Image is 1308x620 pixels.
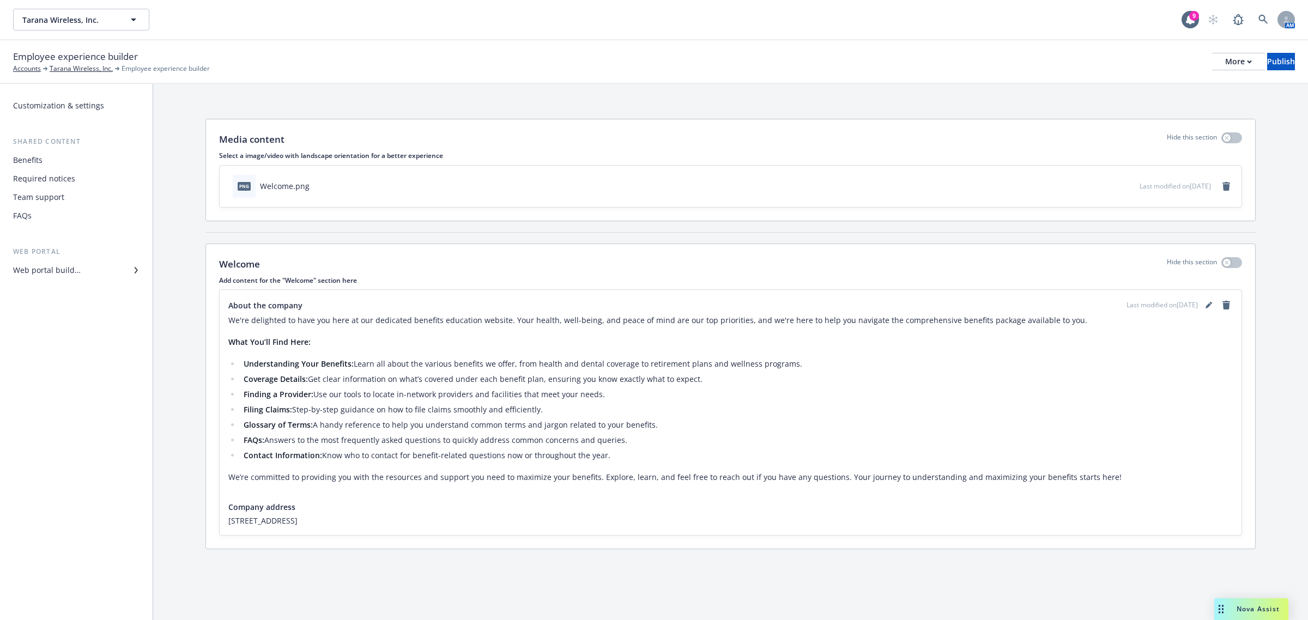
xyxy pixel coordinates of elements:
[13,189,64,206] div: Team support
[13,262,81,279] div: Web portal builder
[244,450,322,460] strong: Contact Information:
[240,388,1233,401] li: Use our tools to locate in-network providers and facilities that meet your needs.
[9,97,144,114] a: Customization & settings
[219,132,284,147] p: Media content
[13,9,149,31] button: Tarana Wireless, Inc.
[13,170,75,187] div: Required notices
[228,501,295,513] span: Company address
[240,449,1233,462] li: Know who to contact for benefit-related questions now or throughout the year.
[1167,132,1217,147] p: Hide this section
[9,246,144,257] div: Web portal
[244,404,292,415] strong: Filing Claims:
[228,314,1233,327] p: We're delighted to have you here at our dedicated benefits education website. Your health, well-b...
[238,182,251,190] span: png
[260,180,310,192] div: Welcome.png
[122,64,210,74] span: Employee experience builder
[9,189,144,206] a: Team support
[1140,181,1211,191] span: Last modified on [DATE]
[240,357,1233,370] li: Learn all about the various benefits we offer, from health and dental coverage to retirement plan...
[228,337,311,347] strong: What You’ll Find Here:
[240,434,1233,447] li: Answers to the most frequently asked questions to quickly address common concerns and queries.
[1167,257,1217,271] p: Hide this section
[1267,53,1295,70] button: Publish
[1108,180,1117,192] button: download file
[1202,9,1224,31] a: Start snowing
[1125,180,1135,192] button: preview file
[13,50,138,64] span: Employee experience builder
[244,374,308,384] strong: Coverage Details:
[1237,604,1280,613] span: Nova Assist
[240,403,1233,416] li: Step-by-step guidance on how to file claims smoothly and efficiently.
[1189,11,1199,21] div: 9
[13,151,43,169] div: Benefits
[13,207,32,224] div: FAQs
[9,262,144,279] a: Web portal builder
[9,207,144,224] a: FAQs
[13,64,41,74] a: Accounts
[240,373,1233,386] li: Get clear information on what’s covered under each benefit plan, ensuring you know exactly what t...
[1214,598,1228,620] div: Drag to move
[22,14,117,26] span: Tarana Wireless, Inc.
[1225,53,1252,70] div: More
[240,418,1233,431] li: A handy reference to help you understand common terms and jargon related to your benefits.
[219,257,260,271] p: Welcome
[9,151,144,169] a: Benefits
[50,64,113,74] a: Tarana Wireless, Inc.
[228,471,1233,484] p: We’re committed to providing you with the resources and support you need to maximize your benefit...
[228,515,1233,526] span: [STREET_ADDRESS]
[1214,598,1288,620] button: Nova Assist
[9,170,144,187] a: Required notices
[1212,53,1265,70] button: More
[13,97,104,114] div: Customization & settings
[244,435,264,445] strong: FAQs:
[1127,300,1198,310] span: Last modified on [DATE]
[9,136,144,147] div: Shared content
[244,358,354,369] strong: Understanding Your Benefits:
[219,151,1242,160] p: Select a image/video with landscape orientation for a better experience
[244,420,313,430] strong: Glossary of Terms:
[228,300,302,311] span: About the company
[1220,299,1233,312] a: remove
[1202,299,1215,312] a: editPencil
[244,389,313,399] strong: Finding a Provider:
[219,276,1242,285] p: Add content for the "Welcome" section here
[1220,180,1233,193] a: remove
[1227,9,1249,31] a: Report a Bug
[1252,9,1274,31] a: Search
